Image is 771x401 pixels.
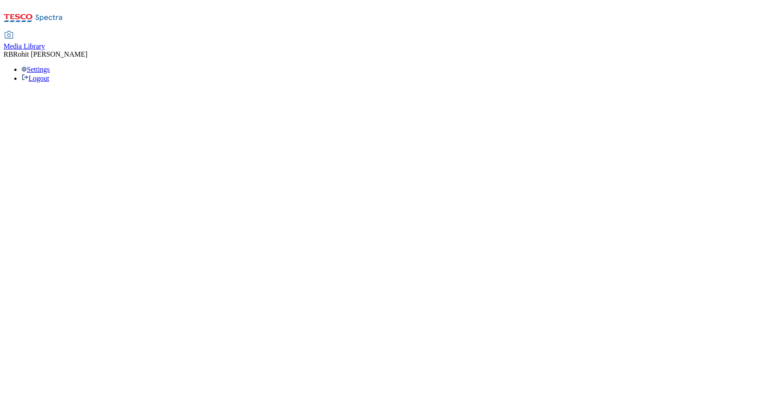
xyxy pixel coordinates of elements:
a: Settings [21,66,50,73]
span: Media Library [4,42,45,50]
span: RB [4,50,13,58]
a: Media Library [4,32,45,50]
span: Rohit [PERSON_NAME] [13,50,87,58]
a: Logout [21,74,49,82]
